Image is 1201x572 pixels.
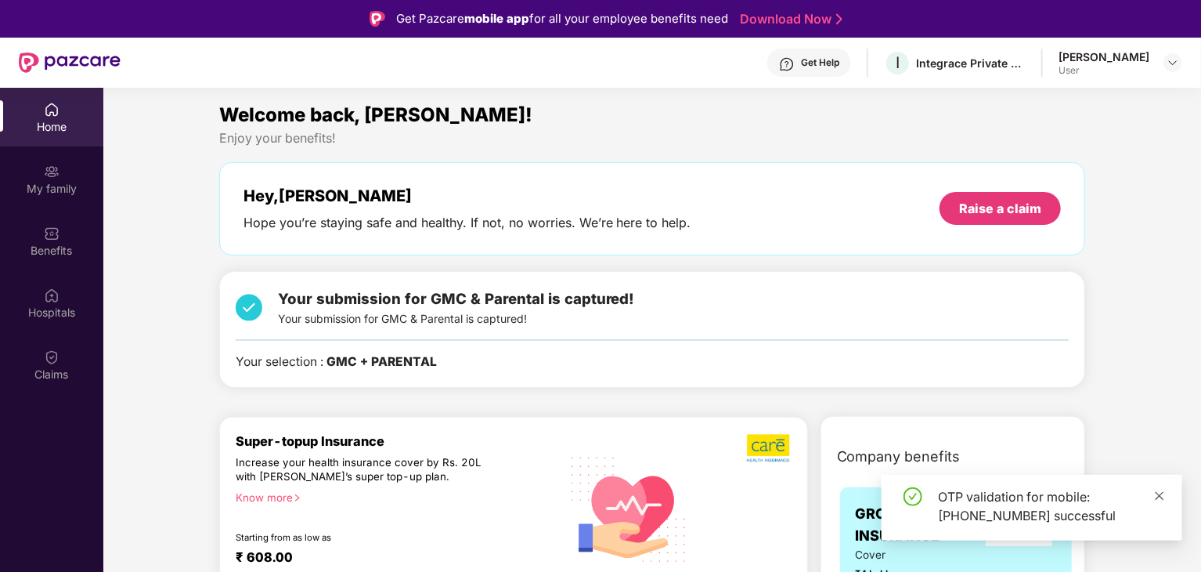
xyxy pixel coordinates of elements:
[44,349,60,365] img: svg+xml;base64,PHN2ZyBpZD0iQ2xhaW0iIHhtbG5zPSJodHRwOi8vd3d3LnczLm9yZy8yMDAwL3N2ZyIgd2lkdGg9IjIwIi...
[747,433,792,463] img: b5dec4f62d2307b9de63beb79f102df3.png
[740,11,838,27] a: Download Now
[1154,491,1165,501] span: close
[243,186,691,205] div: Hey, [PERSON_NAME]
[1167,56,1179,69] img: svg+xml;base64,PHN2ZyBpZD0iRHJvcGRvd24tMzJ4MzIiIHhtbG5zPSJodHRwOi8vd3d3LnczLm9yZy8yMDAwL3N2ZyIgd2...
[779,56,795,72] img: svg+xml;base64,PHN2ZyBpZD0iSGVscC0zMngzMiIgeG1sbnM9Imh0dHA6Ly93d3cudzMub3JnLzIwMDAvc3ZnIiB3aWR0aD...
[236,491,550,502] div: Know more
[896,53,900,72] span: I
[836,11,842,27] img: Stroke
[236,456,492,484] div: Increase your health insurance cover by Rs. 20L with [PERSON_NAME]’s super top-up plan.
[236,353,437,372] div: Your selection :
[916,56,1026,71] div: Integrace Private Limited
[959,200,1041,217] div: Raise a claim
[44,226,60,241] img: svg+xml;base64,PHN2ZyBpZD0iQmVuZWZpdHMiIHhtbG5zPSJodHRwOi8vd3d3LnczLm9yZy8yMDAwL3N2ZyIgd2lkdGg9Ij...
[44,288,60,303] img: svg+xml;base64,PHN2ZyBpZD0iSG9zcGl0YWxzIiB4bWxucz0iaHR0cDovL3d3dy53My5vcmcvMjAwMC9zdmciIHdpZHRoPS...
[903,487,922,506] span: check-circle
[219,130,1086,147] div: Enjoy your benefits!
[856,503,982,548] span: GROUP HEALTH INSURANCE
[236,288,262,328] img: svg+xml;base64,PHN2ZyB4bWxucz0iaHR0cDovL3d3dy53My5vcmcvMjAwMC9zdmciIHdpZHRoPSIzNCIgaGVpZ2h0PSIzNC...
[278,290,635,307] span: Your submission for GMC & Parental is captured!
[44,164,60,179] img: svg+xml;base64,PHN2ZyB3aWR0aD0iMjAiIGhlaWdodD0iMjAiIHZpZXdCb3g9IjAgMCAyMCAyMCIgZmlsbD0ibm9uZSIgeG...
[44,102,60,118] img: svg+xml;base64,PHN2ZyBpZD0iSG9tZSIgeG1sbnM9Imh0dHA6Ly93d3cudzMub3JnLzIwMDAvc3ZnIiB3aWR0aD0iMjAiIG...
[1059,49,1149,64] div: [PERSON_NAME]
[236,433,560,449] div: Super-topup Insurance
[370,11,385,27] img: Logo
[293,494,301,502] span: right
[243,215,691,231] div: Hope you’re staying safe and healthy. If not, no worries. We’re here to help.
[19,52,121,73] img: New Pazcare Logo
[1059,64,1149,77] div: User
[396,9,728,28] div: Get Pazcare for all your employee benefits need
[801,56,839,69] div: Get Help
[837,446,961,468] span: Company benefits
[856,547,963,563] span: Cover
[236,532,493,543] div: Starting from as low as
[326,354,437,369] b: GMC + PARENTAL
[236,549,544,568] div: ₹ 608.00
[464,11,529,26] strong: mobile app
[938,487,1163,525] div: OTP validation for mobile: [PHONE_NUMBER] successful
[219,103,532,126] span: Welcome back, [PERSON_NAME]!
[278,288,635,328] div: Your submission for GMC & Parental is captured!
